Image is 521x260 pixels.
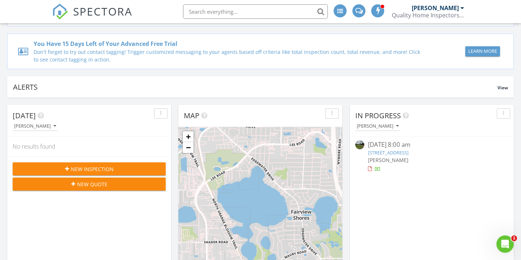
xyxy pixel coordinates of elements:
[183,131,194,142] a: Zoom in
[355,140,364,149] img: streetview
[511,235,517,241] span: 1
[73,4,132,19] span: SPECTORA
[13,111,36,120] span: [DATE]
[13,178,166,191] button: New Quote
[468,48,497,55] div: Learn More
[184,111,199,120] span: Map
[77,180,107,188] span: New Quote
[465,46,500,56] button: Learn More
[14,124,56,129] div: [PERSON_NAME]
[13,82,497,92] div: Alerts
[13,162,166,175] button: New Inspection
[183,4,328,19] input: Search everything...
[34,39,425,48] div: You Have 15 Days Left of Your Advanced Free Trial
[357,124,399,129] div: [PERSON_NAME]
[34,48,425,63] div: Don't forget to try out contact tagging! Trigger customized messaging to your agents based off cr...
[52,10,132,25] a: SPECTORA
[368,149,408,156] a: [STREET_ADDRESS]
[368,157,408,163] span: [PERSON_NAME]
[392,12,464,19] div: Quality Home Inspectors LLC
[355,111,401,120] span: In Progress
[497,85,508,91] span: View
[7,137,171,156] div: No results found
[183,142,194,153] a: Zoom out
[412,4,459,12] div: [PERSON_NAME]
[71,165,114,173] span: New Inspection
[496,235,514,253] iframe: Intercom live chat
[355,122,400,131] button: [PERSON_NAME]
[355,140,508,172] a: [DATE] 8:00 am [STREET_ADDRESS] [PERSON_NAME]
[368,140,496,149] div: [DATE] 8:00 am
[13,122,58,131] button: [PERSON_NAME]
[52,4,68,20] img: The Best Home Inspection Software - Spectora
